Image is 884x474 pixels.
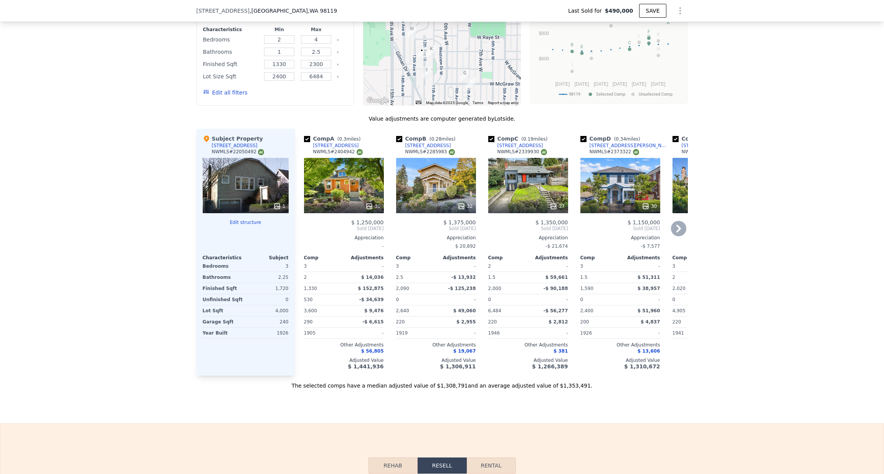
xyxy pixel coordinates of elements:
[203,27,259,33] div: Characteristics
[359,297,384,302] span: -$ 34,639
[473,101,483,105] a: Terms (opens in new tab)
[304,308,317,313] span: 3,600
[569,92,580,97] text: 98119
[622,261,660,272] div: -
[546,244,568,249] span: -$ 21,674
[580,143,669,149] a: [STREET_ADDRESS][PERSON_NAME]
[530,328,568,338] div: -
[304,235,384,241] div: Appreciation
[203,294,244,305] div: Unfinished Sqft
[590,49,593,54] text: G
[396,308,409,313] span: 2,640
[304,264,307,269] span: 3
[203,71,259,82] div: Lot Size Sqft
[673,342,752,348] div: Other Adjustments
[616,136,626,142] span: 0.34
[396,264,399,269] span: 3
[304,255,344,261] div: Comp
[488,342,568,348] div: Other Adjustments
[438,328,476,338] div: -
[416,101,421,104] button: Keyboard shortcuts
[418,46,426,60] div: 2525 12th Ave W
[673,357,752,363] div: Adjusted Value
[488,328,527,338] div: 1946
[396,357,476,363] div: Adjusted Value
[431,136,441,142] span: 0.28
[336,63,339,66] button: Clear
[682,143,727,149] div: [STREET_ADDRESS]
[247,272,289,283] div: 2.25
[666,20,669,25] text: A
[304,135,364,143] div: Comp A
[197,7,250,15] span: [STREET_ADDRESS]
[348,363,383,370] span: $ 1,441,936
[488,319,497,325] span: 220
[440,363,476,370] span: $ 1,306,911
[203,317,244,327] div: Garage Sqft
[396,255,436,261] div: Comp
[541,149,547,155] img: NWMLS Logo
[449,149,455,155] img: NWMLS Logo
[539,56,549,61] text: $600
[250,7,337,15] span: , [GEOGRAPHIC_DATA]
[605,7,633,15] span: $490,000
[197,376,688,389] div: The selected comps have a median adjusted value of $1,308,791 and an average adjusted value of $1...
[624,363,660,370] span: $ 1,310,672
[339,136,347,142] span: 0.3
[247,328,289,338] div: 1926
[497,143,543,149] div: [STREET_ADDRESS]
[396,319,405,325] span: 220
[345,328,384,338] div: -
[396,143,451,149] a: [STREET_ADDRESS]
[362,319,383,325] span: -$ 6,615
[247,283,289,294] div: 1,720
[453,308,476,313] span: $ 49,060
[488,225,568,232] span: Sold [DATE]
[628,40,631,45] text: C
[488,308,501,313] span: 6,484
[273,202,286,210] div: 1
[197,115,688,123] div: Value adjustments are computer generated by Lotside .
[423,66,431,79] div: 2246 12th Ave W
[639,92,673,97] text: Unselected Comp
[647,34,650,39] text: D
[436,255,476,261] div: Adjustments
[304,143,359,149] a: [STREET_ADDRESS]
[426,136,459,142] span: ( miles)
[570,42,573,47] text: B
[539,31,549,36] text: $800
[456,319,476,325] span: $ 2,955
[580,264,583,269] span: 3
[351,219,384,225] span: $ 1,250,000
[313,143,359,149] div: [STREET_ADDRESS]
[631,81,646,87] text: [DATE]
[212,149,264,155] div: NWMLS # 22050492
[336,38,339,41] button: Clear
[488,235,568,241] div: Appreciation
[518,136,550,142] span: ( miles)
[451,275,476,280] span: -$ 13,932
[336,51,339,54] button: Clear
[673,328,711,338] div: 1941
[568,7,605,15] span: Last Sold for
[304,225,384,232] span: Sold [DATE]
[203,89,248,96] button: Edit all filters
[641,244,660,249] span: -$ 7,577
[580,328,619,338] div: 1926
[308,8,337,14] span: , WA 98119
[203,219,289,225] button: Edit structure
[365,96,390,106] img: Google
[535,6,683,102] div: A chart.
[639,4,666,18] button: SAVE
[203,261,244,272] div: Bedrooms
[458,202,473,210] div: 32
[580,319,589,325] span: 200
[365,202,380,210] div: 30
[532,363,568,370] span: $ 1,266,389
[580,255,620,261] div: Comp
[571,62,572,67] text: I
[593,81,608,87] text: [DATE]
[203,305,244,316] div: Lot Sqft
[673,297,676,302] span: 0
[641,319,660,325] span: $ 4,837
